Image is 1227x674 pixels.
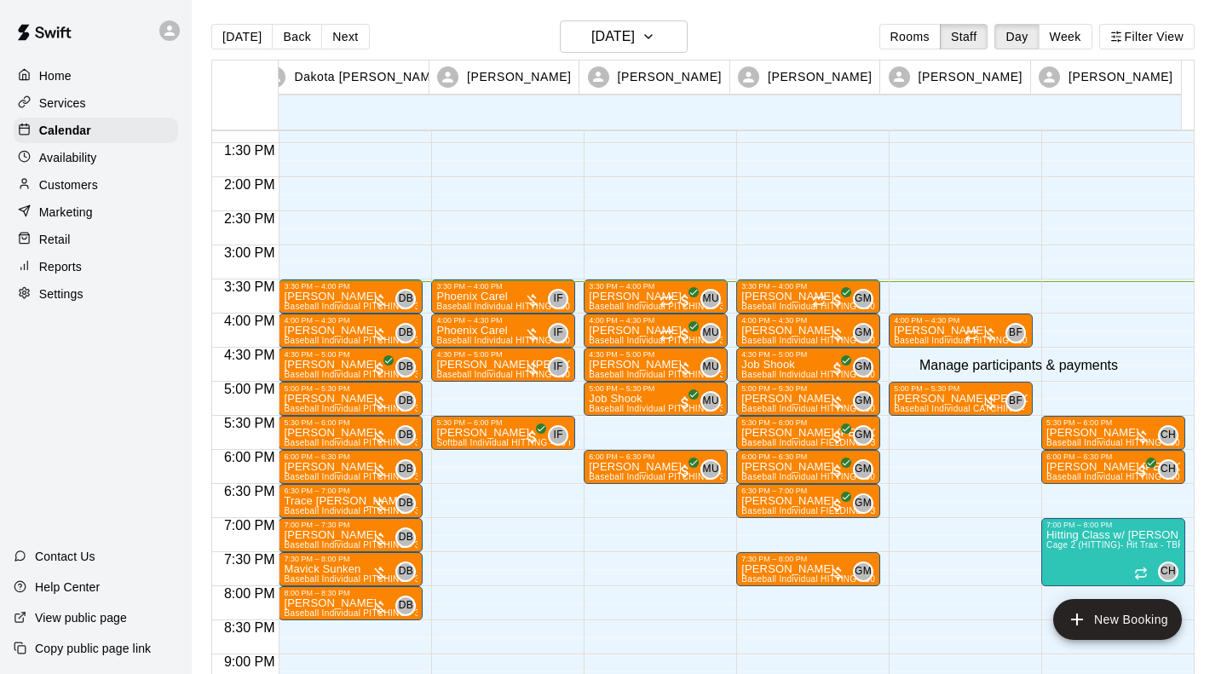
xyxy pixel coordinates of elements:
[220,620,279,635] span: 8:30 PM
[855,461,872,478] span: GM
[853,357,873,377] div: Gama Martinez
[736,348,880,382] div: 4:30 PM – 5:00 PM: Baseball Individual HITTING - 30 minutes
[853,323,873,343] div: Gama Martinez
[220,416,279,430] span: 5:30 PM
[860,562,873,582] span: Gama Martinez
[284,472,575,481] span: Baseball Individual PITCHING - 30 minutes (Infield 1 (PITCHING) - TBK)
[855,563,872,580] span: GM
[589,370,880,379] span: Baseball Individual PITCHING - 30 minutes (Infield 2 (PITCHING) - TBK)
[853,289,873,309] div: Gama Martinez
[402,596,416,616] span: Dakota Bacus
[736,382,880,416] div: 5:00 PM – 5:30 PM: Baseball Individual HITTING - 30 minutes
[889,382,1033,416] div: 5:00 PM – 5:30 PM: Baseball Individual CATCHING - 30 minutes
[284,384,418,393] div: 5:00 PM – 5:30 PM
[853,425,873,446] div: Gama Martinez
[395,391,416,412] div: Dakota Bacus
[860,425,873,446] span: Gama Martinez
[1165,425,1178,446] span: Cory Harris
[589,316,723,325] div: 4:00 PM – 4:30 PM
[860,391,873,412] span: Gama Martinez
[707,323,721,343] span: Matthew Ulrich
[284,487,418,495] div: 6:30 PM – 7:00 PM
[395,323,416,343] div: Dakota Bacus
[829,292,846,309] span: All customers have paid
[399,427,413,444] span: DB
[436,336,748,345] span: Baseball Individual HITTING - 30 minutes (Cage 1(HITTING) - Hit Trax - TBK)
[399,495,413,512] span: DB
[860,289,873,309] span: Gama Martinez
[39,231,71,248] p: Retail
[395,289,416,309] div: Dakota Bacus
[741,336,1016,345] span: Baseball Individual HITTING - 30 minutes (Cage 4 (HITTING) - TBK)
[220,382,279,396] span: 5:00 PM
[1009,393,1022,410] span: BF
[812,294,826,308] span: Recurring event
[940,24,988,49] button: Staff
[402,289,416,309] span: Dakota Bacus
[1069,68,1172,86] p: [PERSON_NAME]
[284,282,418,291] div: 3:30 PM – 4:00 PM
[284,404,575,413] span: Baseball Individual PITCHING - 30 minutes (Infield 1 (PITCHING) - TBK)
[589,452,723,461] div: 6:00 PM – 6:30 PM
[272,24,322,49] button: Back
[467,68,571,86] p: [PERSON_NAME]
[284,555,418,563] div: 7:30 PM – 8:00 PM
[703,291,719,308] span: MU
[220,211,279,226] span: 2:30 PM
[436,282,570,291] div: 3:30 PM – 4:00 PM
[589,404,880,413] span: Baseball Individual PITCHING - 30 minutes (Infield 2 (PITCHING) - TBK)
[39,258,82,275] p: Reports
[853,493,873,514] div: Gama Martinez
[284,589,418,597] div: 8:00 PM – 8:30 PM
[395,596,416,616] div: Dakota Bacus
[741,555,875,563] div: 7:30 PM – 8:00 PM
[584,450,728,484] div: 6:00 PM – 6:30 PM: Baseball Individual PITCHING - 30 minutes
[736,279,880,314] div: 3:30 PM – 4:00 PM: Baseball Individual HITTING - 30 minutes
[294,68,443,86] p: Dakota [PERSON_NAME]
[1046,418,1180,427] div: 5:30 PM – 6:00 PM
[894,316,1028,325] div: 4:00 PM – 4:30 PM
[220,279,279,294] span: 3:30 PM
[555,425,568,446] span: Ian Fink
[741,316,875,325] div: 4:00 PM – 4:30 PM
[1158,459,1178,480] div: Cory Harris
[431,348,575,382] div: 4:30 PM – 5:00 PM: Baseball Individual HITTING - 30 minutes
[1005,323,1026,343] div: Bradlee Fuhrhop
[1046,452,1180,461] div: 6:00 PM – 6:30 PM
[741,302,1016,311] span: Baseball Individual HITTING - 30 minutes (Cage 4 (HITTING) - TBK)
[703,325,719,342] span: MU
[677,292,694,309] span: All customers have paid
[677,463,694,480] span: All customers have paid
[436,370,748,379] span: Baseball Individual HITTING - 30 minutes (Cage 2 (HITTING)- Hit Trax - TBK)
[741,418,875,427] div: 5:30 PM – 6:00 PM
[402,323,416,343] span: Dakota Bacus
[211,24,273,49] button: [DATE]
[829,429,846,446] span: All customers have paid
[589,282,723,291] div: 3:30 PM – 4:00 PM
[284,316,418,325] div: 4:00 PM – 4:30 PM
[284,574,575,584] span: Baseball Individual PITCHING - 30 minutes (Infield 1 (PITCHING) - TBK)
[284,521,418,529] div: 7:00 PM – 7:30 PM
[1161,427,1176,444] span: CH
[853,391,873,412] div: Gama Martinez
[741,282,875,291] div: 3:30 PM – 4:00 PM
[220,348,279,362] span: 4:30 PM
[736,552,880,586] div: 7:30 PM – 8:00 PM: Baseball Individual HITTING - 30 minutes
[35,579,100,596] p: Help Center
[220,314,279,328] span: 4:00 PM
[399,529,413,546] span: DB
[994,24,1039,49] button: Day
[589,384,723,393] div: 5:00 PM – 5:30 PM
[855,359,872,376] span: GM
[395,493,416,514] div: Dakota Bacus
[279,586,423,620] div: 8:00 PM – 8:30 PM: Baseball Individual PITCHING - 30 minutes
[436,350,570,359] div: 4:30 PM – 5:00 PM
[284,438,575,447] span: Baseball Individual PITCHING - 30 minutes (Infield 1 (PITCHING) - TBK)
[284,506,575,516] span: Baseball Individual PITCHING - 30 minutes (Infield 1 (PITCHING) - TBK)
[736,450,880,484] div: 6:00 PM – 6:30 PM: Baseball Individual HITTING - 30 minutes
[220,654,279,669] span: 9:00 PM
[279,552,423,586] div: 7:30 PM – 8:00 PM: Baseball Individual PITCHING - 30 minutes
[284,370,575,379] span: Baseball Individual PITCHING - 30 minutes (Infield 1 (PITCHING) - TBK)
[39,285,84,302] p: Settings
[855,291,872,308] span: GM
